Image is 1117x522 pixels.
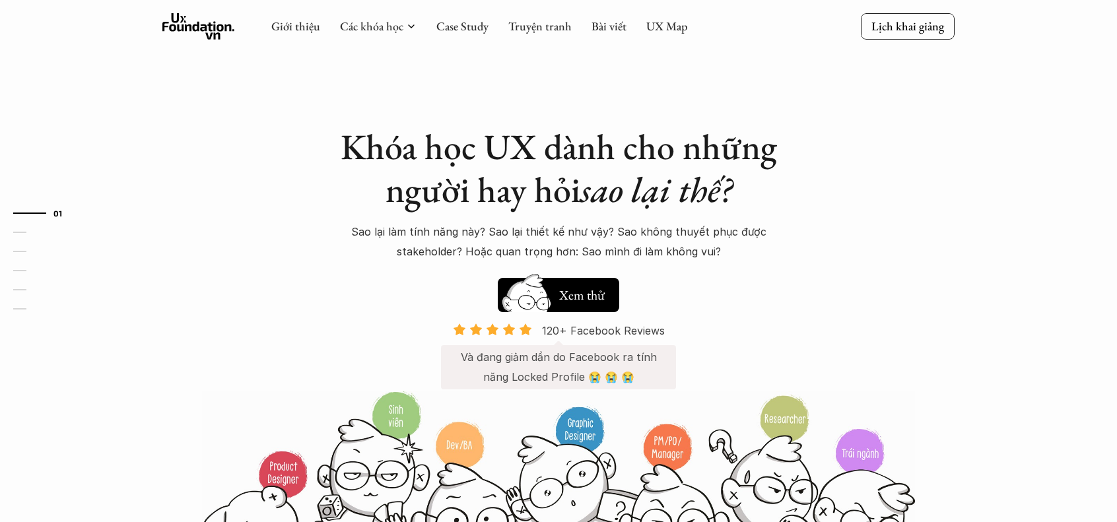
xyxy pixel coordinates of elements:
h5: Xem thử [557,286,606,304]
p: Lịch khai giảng [871,18,944,34]
a: Truyện tranh [508,18,572,34]
p: Và đang giảm dần do Facebook ra tính năng Locked Profile 😭 😭 😭 [454,347,663,387]
strong: 04 [33,266,44,275]
em: sao lại thế? [580,166,732,212]
strong: 06 [33,304,44,313]
strong: 02 [33,228,44,237]
a: 120+ Facebook ReviewsVà đang giảm dần do Facebook ra tính năng Locked Profile 😭 😭 😭 [441,323,676,389]
a: 01 [13,205,76,221]
a: Bài viết [592,18,626,34]
a: Case Study [436,18,489,34]
h1: Khóa học UX dành cho những người hay hỏi [327,125,790,211]
h5: Hay thôi [557,283,602,302]
p: Sao lại làm tính năng này? Sao lại thiết kế như vậy? Sao không thuyết phục được stakeholder? Hoặc... [327,222,790,262]
a: Các khóa học [340,18,403,34]
a: UX Map [646,18,688,34]
a: Xem thử [498,271,619,312]
p: 120+ Facebook Reviews [542,321,665,341]
a: Giới thiệu [271,18,320,34]
strong: 01 [53,209,63,218]
strong: 03 [33,247,44,256]
a: Lịch khai giảng [861,13,955,39]
strong: 05 [33,285,44,294]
